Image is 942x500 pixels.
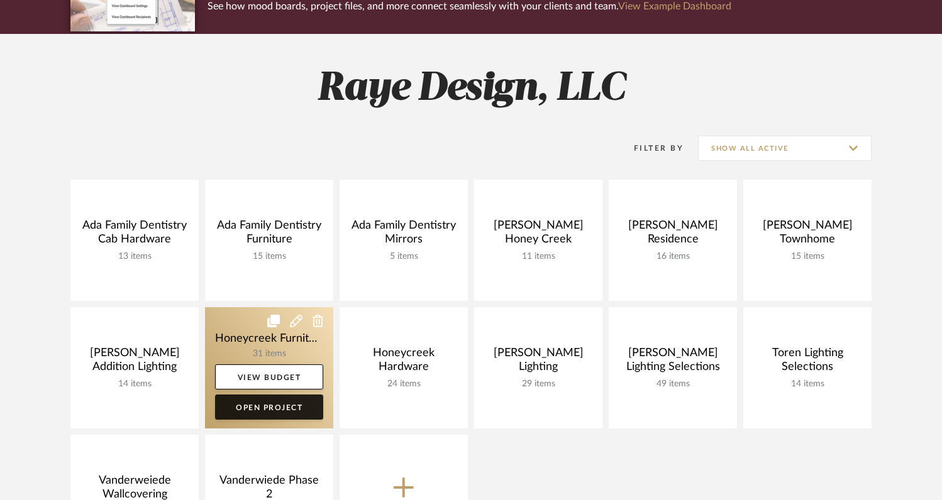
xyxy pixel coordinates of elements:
div: [PERSON_NAME] Addition Lighting [80,346,189,379]
div: 29 items [484,379,592,389]
div: Honeycreek Hardware [350,346,458,379]
div: 13 items [80,251,189,262]
h2: Raye Design, LLC [18,65,924,112]
div: 15 items [753,251,862,262]
div: Ada Family Dentistry Cab Hardware [80,219,189,251]
div: Ada Family Dentistry Mirrors [350,219,458,251]
div: 14 items [80,379,189,389]
a: Open Project [215,394,323,420]
div: 15 items [215,251,323,262]
div: 14 items [753,379,862,389]
div: 24 items [350,379,458,389]
div: Ada Family Dentistry Furniture [215,219,323,251]
div: 49 items [619,379,727,389]
div: [PERSON_NAME] Lighting Selections [619,346,727,379]
div: Filter By [618,142,684,155]
div: [PERSON_NAME] Honey Creek [484,219,592,251]
div: 5 items [350,251,458,262]
div: [PERSON_NAME] Lighting [484,346,592,379]
div: [PERSON_NAME] Townhome [753,219,862,251]
div: 16 items [619,251,727,262]
div: [PERSON_NAME] Residence [619,219,727,251]
a: View Budget [215,364,323,389]
a: View Example Dashboard [618,1,731,11]
div: 11 items [484,251,592,262]
div: Toren Lighting Selections [753,346,862,379]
